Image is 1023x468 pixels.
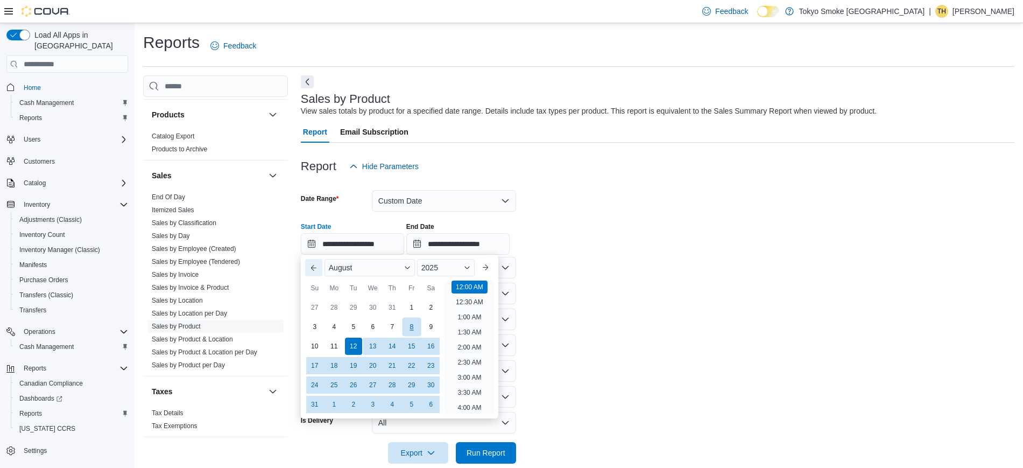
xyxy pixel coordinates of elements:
[422,338,440,355] div: day-16
[15,259,51,271] a: Manifests
[15,96,128,109] span: Cash Management
[301,222,331,231] label: Start Date
[384,396,401,413] div: day-4
[15,422,80,435] a: [US_STATE] CCRS
[15,96,78,109] a: Cash Management
[152,409,184,417] a: Tax Details
[935,5,948,18] div: Trishauna Hyatt
[19,362,128,375] span: Reports
[2,324,132,339] button: Operations
[384,376,401,394] div: day-28
[152,409,184,417] span: Tax Details
[372,190,516,212] button: Custom Date
[152,386,173,397] h3: Taxes
[305,259,322,276] button: Previous Month
[11,212,132,227] button: Adjustments (Classic)
[929,5,931,18] p: |
[15,274,73,287] a: Purchase Orders
[19,362,51,375] button: Reports
[372,412,516,434] button: All
[501,341,510,350] button: Open list of options
[15,228,128,241] span: Inventory Count
[223,40,256,51] span: Feedback
[15,243,128,256] span: Inventory Manager (Classic)
[11,95,132,110] button: Cash Management
[152,271,199,278] a: Sales by Invoice
[445,281,494,414] ul: Time
[152,361,225,369] a: Sales by Product per Day
[456,442,516,464] button: Run Report
[19,306,46,315] span: Transfers
[19,81,45,94] a: Home
[152,193,185,201] a: End Of Day
[326,357,343,374] div: day-18
[24,83,41,92] span: Home
[501,315,510,324] button: Open list of options
[11,288,132,303] button: Transfers (Classic)
[152,322,201,331] span: Sales by Product
[143,32,200,53] h1: Reports
[152,422,197,430] a: Tax Exemptions
[19,198,128,211] span: Inventory
[19,155,59,168] a: Customers
[2,197,132,212] button: Inventory
[19,215,82,224] span: Adjustments (Classic)
[422,299,440,316] div: day-2
[422,357,440,374] div: day-23
[152,283,229,292] span: Sales by Invoice & Product
[152,109,185,120] h3: Products
[2,79,132,95] button: Home
[451,296,488,309] li: 12:30 AM
[152,232,190,240] a: Sales by Day
[15,340,128,353] span: Cash Management
[364,318,382,336] div: day-6
[152,284,229,291] a: Sales by Invoice & Product
[422,318,440,336] div: day-9
[11,303,132,318] button: Transfers
[2,153,132,169] button: Customers
[19,177,50,190] button: Catalog
[19,291,73,299] span: Transfers (Classic)
[301,75,314,88] button: Next
[301,106,877,117] div: View sales totals by product for a specified date range. Details include tax types per product. T...
[152,109,264,120] button: Products
[303,121,327,143] span: Report
[757,6,780,17] input: Dark Mode
[301,160,336,173] h3: Report
[11,421,132,436] button: [US_STATE] CCRS
[152,132,194,140] a: Catalog Export
[152,386,264,397] button: Taxes
[364,280,382,297] div: We
[501,289,510,298] button: Open list of options
[306,280,323,297] div: Su
[326,318,343,336] div: day-4
[422,280,440,297] div: Sa
[15,111,128,124] span: Reports
[453,401,485,414] li: 4:00 AM
[30,30,128,51] span: Load All Apps in [GEOGRAPHIC_DATA]
[152,336,233,343] a: Sales by Product & Location
[453,326,485,339] li: 1:30 AM
[2,361,132,376] button: Reports
[306,376,323,394] div: day-24
[345,357,362,374] div: day-19
[403,280,420,297] div: Fr
[152,348,257,357] span: Sales by Product & Location per Day
[403,376,420,394] div: day-29
[384,299,401,316] div: day-31
[19,246,100,254] span: Inventory Manager (Classic)
[345,156,423,177] button: Hide Parameters
[403,396,420,413] div: day-5
[11,376,132,391] button: Canadian Compliance
[364,338,382,355] div: day-13
[306,396,323,413] div: day-31
[152,219,216,227] a: Sales by Classification
[19,99,74,107] span: Cash Management
[152,422,197,430] span: Tax Exemptions
[19,394,62,403] span: Dashboards
[384,318,401,336] div: day-7
[11,406,132,421] button: Reports
[937,5,946,18] span: TH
